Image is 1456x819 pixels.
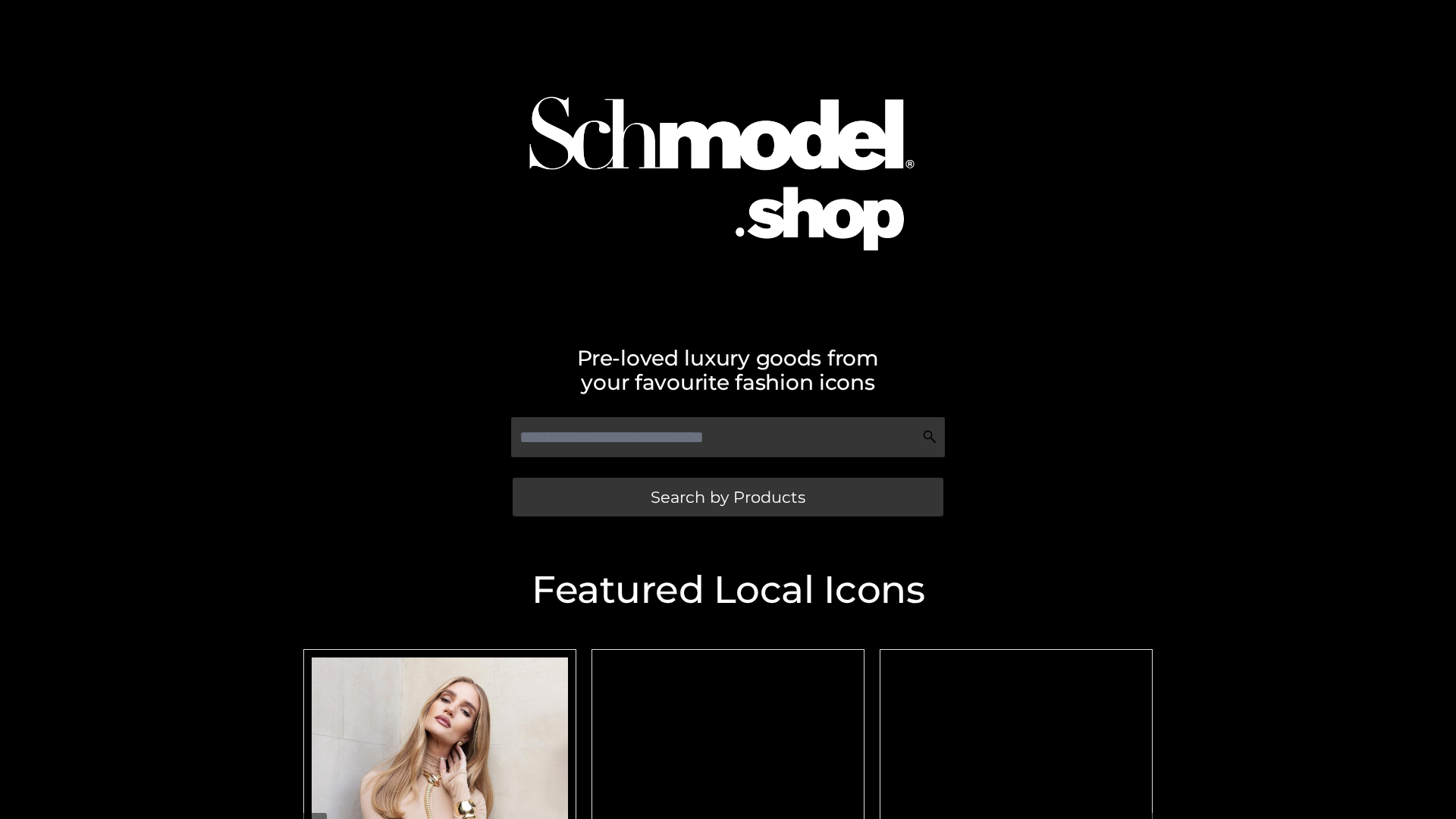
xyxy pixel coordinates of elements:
h2: Pre-loved luxury goods from your favourite fashion icons [296,346,1160,394]
h2: Featured Local Icons​ [296,571,1160,609]
span: Search by Products [651,489,805,505]
img: Search Icon [922,429,937,444]
a: Search by Products [513,478,943,516]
